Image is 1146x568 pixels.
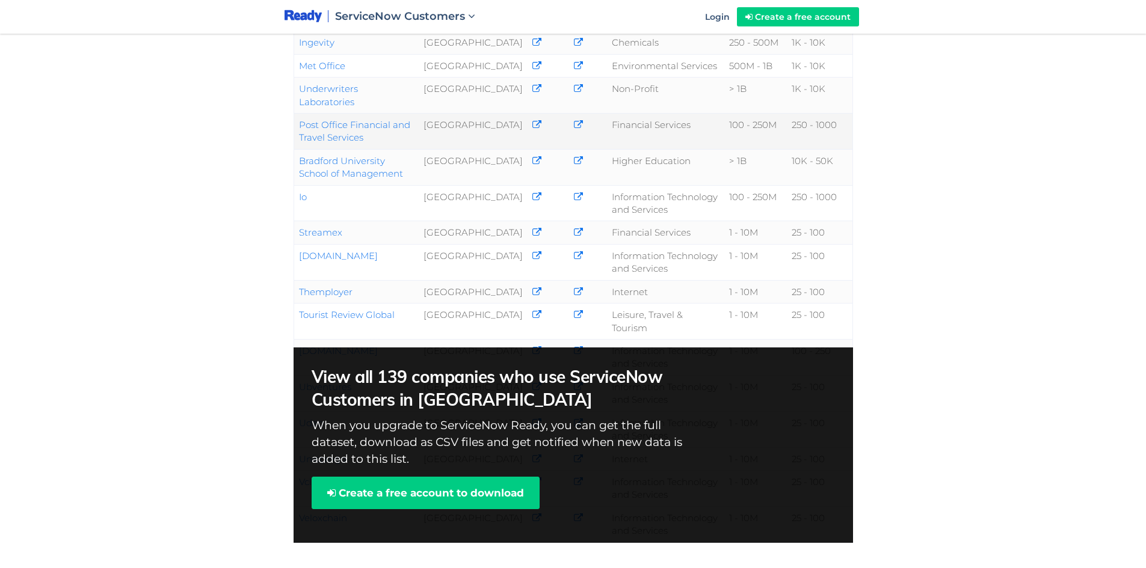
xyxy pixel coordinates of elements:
td: [GEOGRAPHIC_DATA] [419,221,528,244]
td: [GEOGRAPHIC_DATA] [419,54,528,77]
td: Information Technology and Services [607,244,724,280]
td: [GEOGRAPHIC_DATA] [419,304,528,340]
td: 100 - 250M [724,185,787,221]
td: Financial Services [607,113,724,149]
td: 25 - 100 [787,280,852,303]
a: Io [299,191,307,203]
td: 1 - 10M [724,244,787,280]
a: Themployer [299,286,353,298]
td: Financial Services [607,221,724,244]
td: 500M - 1B [724,54,787,77]
td: > 1B [724,149,787,185]
td: Environmental Services [607,54,724,77]
span: Login [705,11,730,22]
td: 1K - 10K [787,54,852,77]
td: 10K - 50K [787,149,852,185]
a: Create a free account [737,7,859,26]
td: 1 - 10M [724,221,787,244]
a: Streamex [299,227,342,238]
td: [GEOGRAPHIC_DATA] [419,113,528,149]
td: [GEOGRAPHIC_DATA] [419,340,528,376]
td: [GEOGRAPHIC_DATA] [419,280,528,303]
td: 250 - 1000 [787,113,852,149]
td: [GEOGRAPHIC_DATA] [419,78,528,114]
td: Leisure, Travel & Tourism [607,304,724,340]
td: Chemicals [607,31,724,54]
td: [GEOGRAPHIC_DATA] [419,244,528,280]
a: Tourist Review Global [299,309,395,320]
a: [DOMAIN_NAME] [299,345,378,356]
a: Bradford University School of Management [299,155,403,179]
td: Higher Education [607,149,724,185]
a: Create a free account to download [312,477,540,509]
span: ServiceNow Customers [335,10,465,23]
td: > 1B [724,78,787,114]
td: 25 - 100 [787,244,852,280]
td: [GEOGRAPHIC_DATA] [419,149,528,185]
td: Internet [607,280,724,303]
td: Non-Profit [607,78,724,114]
td: 1 - 10M [724,280,787,303]
td: 1K - 10K [787,31,852,54]
td: 250 - 500M [724,31,787,54]
a: Login [698,2,737,32]
td: Information Technology and Services [607,340,724,376]
td: [GEOGRAPHIC_DATA] [419,31,528,54]
td: [GEOGRAPHIC_DATA] [419,185,528,221]
td: 250 - 1000 [787,185,852,221]
img: logo [285,9,322,24]
td: 1K - 10K [787,78,852,114]
a: Post Office Financial and Travel Services [299,119,410,143]
td: 1 - 10M [724,304,787,340]
td: 100 - 250M [724,113,787,149]
td: 1 - 10M [724,340,787,376]
a: [DOMAIN_NAME] [299,250,378,261]
td: 100 - 250 [787,340,852,376]
a: Ingevity [299,37,334,48]
td: Information Technology and Services [607,185,724,221]
a: Met Office [299,60,345,72]
div: When you upgrade to ServiceNow Ready, you can get the full dataset, download as CSV files and get... [312,365,835,468]
td: 25 - 100 [787,304,852,340]
td: 25 - 100 [787,221,852,244]
h2: View all 139 companies who use ServiceNow Customers in [GEOGRAPHIC_DATA] [312,365,741,411]
a: Underwriters Laboratories [299,83,358,107]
